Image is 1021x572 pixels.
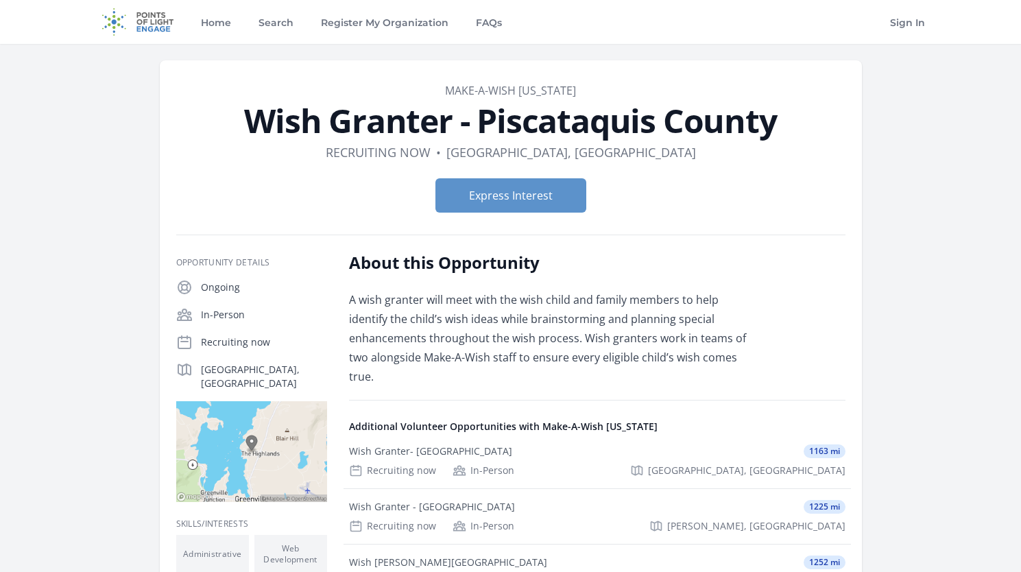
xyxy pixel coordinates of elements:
[804,444,845,458] span: 1163 mi
[667,519,845,533] span: [PERSON_NAME], [GEOGRAPHIC_DATA]
[326,143,431,162] dd: Recruiting now
[349,290,750,386] p: A wish granter will meet with the wish child and family members to help identify the child’s wish...
[176,257,327,268] h3: Opportunity Details
[201,308,327,322] p: In-Person
[349,556,547,569] div: Wish [PERSON_NAME][GEOGRAPHIC_DATA]
[446,143,696,162] dd: [GEOGRAPHIC_DATA], [GEOGRAPHIC_DATA]
[349,464,436,477] div: Recruiting now
[201,281,327,294] p: Ongoing
[349,500,515,514] div: Wish Granter - [GEOGRAPHIC_DATA]
[201,335,327,349] p: Recruiting now
[435,178,586,213] button: Express Interest
[201,363,327,390] p: [GEOGRAPHIC_DATA], [GEOGRAPHIC_DATA]
[349,420,845,433] h4: Additional Volunteer Opportunities with Make-A-Wish [US_STATE]
[349,444,512,458] div: Wish Granter- [GEOGRAPHIC_DATA]
[436,143,441,162] div: •
[344,489,851,544] a: Wish Granter - [GEOGRAPHIC_DATA] 1225 mi Recruiting now In-Person [PERSON_NAME], [GEOGRAPHIC_DATA]
[453,519,514,533] div: In-Person
[176,519,327,529] h3: Skills/Interests
[445,83,576,98] a: Make-A-Wish [US_STATE]
[453,464,514,477] div: In-Person
[804,556,845,569] span: 1252 mi
[349,519,436,533] div: Recruiting now
[349,252,750,274] h2: About this Opportunity
[648,464,845,477] span: [GEOGRAPHIC_DATA], [GEOGRAPHIC_DATA]
[176,104,845,137] h1: Wish Granter - Piscataquis County
[176,401,327,502] img: Map
[804,500,845,514] span: 1225 mi
[344,433,851,488] a: Wish Granter- [GEOGRAPHIC_DATA] 1163 mi Recruiting now In-Person [GEOGRAPHIC_DATA], [GEOGRAPHIC_D...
